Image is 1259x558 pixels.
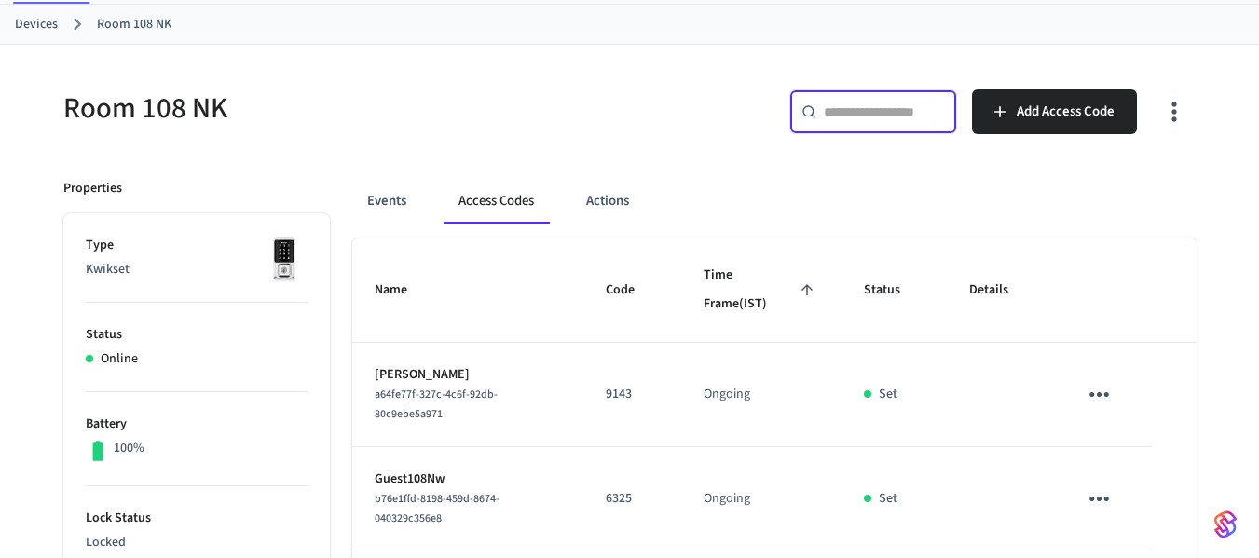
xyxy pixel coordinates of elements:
p: Battery [86,415,308,434]
span: Status [864,276,924,305]
td: Ongoing [681,343,842,447]
p: Online [101,349,138,369]
span: b76e1ffd-8198-459d-8674-040329c356e8 [375,491,499,526]
p: Locked [86,533,308,552]
p: Set [879,489,897,509]
button: Events [352,179,421,224]
p: 6325 [606,489,659,509]
span: Details [969,276,1033,305]
td: Ongoing [681,447,842,551]
p: Set [879,385,897,404]
p: [PERSON_NAME] [375,365,561,385]
h5: Room 108 NK [63,89,619,128]
div: ant example [352,179,1197,224]
p: 9143 [606,385,659,404]
p: Status [86,325,308,345]
p: Kwikset [86,260,308,279]
a: Devices [15,15,58,34]
a: Room 108 NK [97,15,171,34]
button: Access Codes [444,179,549,224]
img: SeamLogoGradient.69752ec5.svg [1214,510,1237,539]
p: Type [86,236,308,255]
button: Add Access Code [972,89,1137,134]
span: Add Access Code [1017,100,1115,124]
span: a64fe77f-327c-4c6f-92db-80c9ebe5a971 [375,387,498,422]
button: Actions [571,179,644,224]
p: 100% [114,439,144,458]
span: Code [606,276,659,305]
img: Kwikset Halo Touchscreen Wifi Enabled Smart Lock, Polished Chrome, Front [261,236,308,282]
span: Time Frame(IST) [704,261,820,320]
p: Guest108Nw [375,470,561,489]
span: Name [375,276,431,305]
p: Properties [63,179,122,198]
p: Lock Status [86,509,308,528]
